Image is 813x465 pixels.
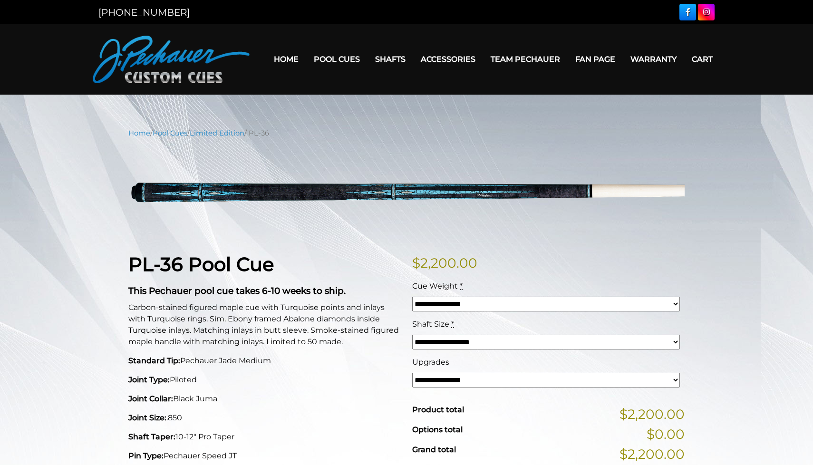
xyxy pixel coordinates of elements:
[128,129,150,137] a: Home
[647,424,685,444] span: $0.00
[128,356,180,365] strong: Standard Tip:
[623,47,684,71] a: Warranty
[412,358,449,367] span: Upgrades
[413,47,483,71] a: Accessories
[98,7,190,18] a: [PHONE_NUMBER]
[306,47,368,71] a: Pool Cues
[153,129,187,137] a: Pool Cues
[412,281,458,291] span: Cue Weight
[128,394,173,403] strong: Joint Collar:
[128,412,401,424] p: .850
[266,47,306,71] a: Home
[128,432,175,441] strong: Shaft Taper:
[412,445,456,454] span: Grand total
[128,128,685,138] nav: Breadcrumb
[128,451,164,460] strong: Pin Type:
[128,285,346,296] strong: This Pechauer pool cue takes 6-10 weeks to ship.
[128,450,401,462] p: Pechauer Speed JT
[684,47,720,71] a: Cart
[128,413,166,422] strong: Joint Size:
[483,47,568,71] a: Team Pechauer
[368,47,413,71] a: Shafts
[460,281,463,291] abbr: required
[190,129,244,137] a: Limited Edition
[619,444,685,464] span: $2,200.00
[128,355,401,367] p: Pechauer Jade Medium
[619,404,685,424] span: $2,200.00
[412,320,449,329] span: Shaft Size
[128,302,401,348] p: Carbon-stained figured maple cue with Turquoise points and inlays with Turquoise rings. Sim. Ebon...
[412,425,463,434] span: Options total
[568,47,623,71] a: Fan Page
[128,252,274,276] strong: PL-36 Pool Cue
[412,255,477,271] bdi: 2,200.00
[128,145,685,238] img: pl-36.png
[412,255,420,271] span: $
[128,374,401,386] p: Piloted
[128,375,170,384] strong: Joint Type:
[128,393,401,405] p: Black Juma
[451,320,454,329] abbr: required
[128,431,401,443] p: 10-12" Pro Taper
[93,36,250,83] img: Pechauer Custom Cues
[412,405,464,414] span: Product total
